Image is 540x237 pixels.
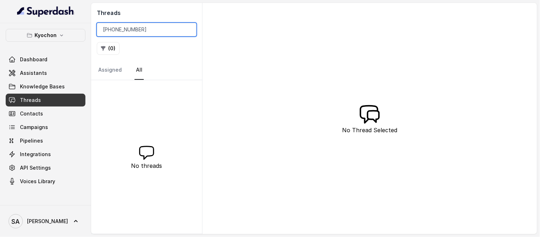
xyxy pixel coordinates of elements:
span: Threads [20,97,41,104]
a: Campaigns [6,121,85,134]
p: No threads [131,161,162,170]
nav: Tabs [97,61,196,80]
span: Campaigns [20,124,48,131]
a: Dashboard [6,53,85,66]
a: Assistants [6,67,85,79]
button: (0) [97,42,120,55]
button: Kyochon [6,29,85,42]
p: Kyochon [35,31,57,40]
a: Knowledge Bases [6,80,85,93]
span: API Settings [20,164,51,171]
span: Dashboard [20,56,47,63]
a: Pipelines [6,134,85,147]
span: Pipelines [20,137,43,144]
span: Assistants [20,69,47,77]
img: light.svg [17,6,74,17]
input: Search by Call ID or Phone Number [97,23,196,36]
a: All [135,61,144,80]
a: [PERSON_NAME] [6,211,85,231]
span: [PERSON_NAME] [27,218,68,225]
a: API Settings [6,161,85,174]
span: Contacts [20,110,43,117]
a: Threads [6,94,85,107]
span: Voices Library [20,178,55,185]
a: Voices Library [6,175,85,188]
p: No Thread Selected [342,126,398,134]
a: Integrations [6,148,85,161]
text: SA [12,218,20,225]
span: Integrations [20,151,51,158]
a: Contacts [6,107,85,120]
span: Knowledge Bases [20,83,65,90]
a: Assigned [97,61,123,80]
h2: Threads [97,9,196,17]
